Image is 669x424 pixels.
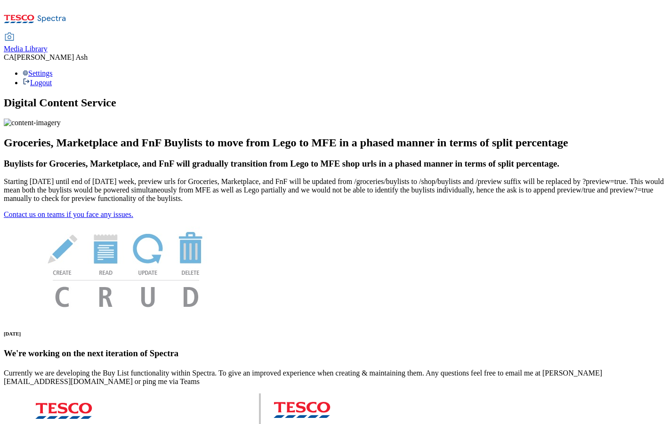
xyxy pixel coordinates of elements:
[4,159,665,169] h3: Buylists for Groceries, Marketplace, and FnF will gradually transition from Lego to MFE shop urls...
[4,348,665,359] h3: We're working on the next iteration of Spectra
[4,119,61,127] img: content-imagery
[4,219,249,317] img: News Image
[4,210,133,218] a: Contact us on teams if you face any issues.
[4,45,48,53] span: Media Library
[14,53,88,61] span: [PERSON_NAME] Ash
[4,53,14,61] span: CA
[23,69,53,77] a: Settings
[4,369,665,386] p: Currently we are developing the Buy List functionality within Spectra. To give an improved experi...
[4,331,665,336] h6: [DATE]
[4,33,48,53] a: Media Library
[23,79,52,87] a: Logout
[4,96,665,109] h1: Digital Content Service
[4,136,665,149] h2: Groceries, Marketplace and FnF Buylists to move from Lego to MFE in a phased manner in terms of s...
[4,177,665,203] p: Starting [DATE] until end of [DATE] week, preview urls for Groceries, Marketplace, and FnF will b...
